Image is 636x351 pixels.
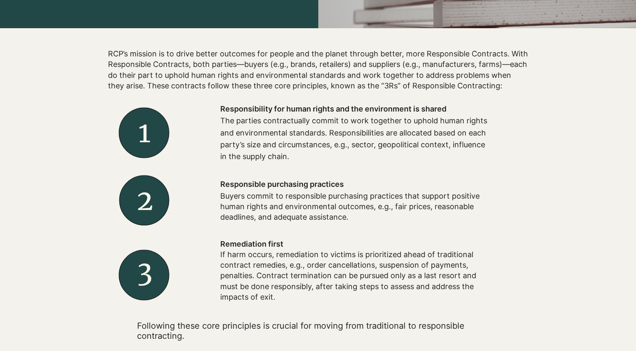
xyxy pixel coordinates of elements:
[220,180,343,189] span: Responsible purchasing practices
[220,249,489,302] p: If harm occurs, remediation to victims is prioritized ahead of traditional contract remedies, e.g...
[220,104,446,113] span: Responsibility for human rights and the environment is shared
[103,181,187,220] h2: 2
[137,321,488,341] p: ​Following these core principles is crucial for moving from traditional to responsible contracting.
[220,191,489,223] p: Buyers commit to responsible purchasing practices that support positive human rights and environm...
[220,115,489,162] p: The parties contractually commit to work together to uphold human rights and environmental standa...
[116,252,174,291] h2: 3
[220,239,283,248] span: Remediation first
[103,113,187,152] h2: 1
[108,48,528,91] h2: RCP’s mission is to drive better outcomes for people and the planet through better, more Responsi...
